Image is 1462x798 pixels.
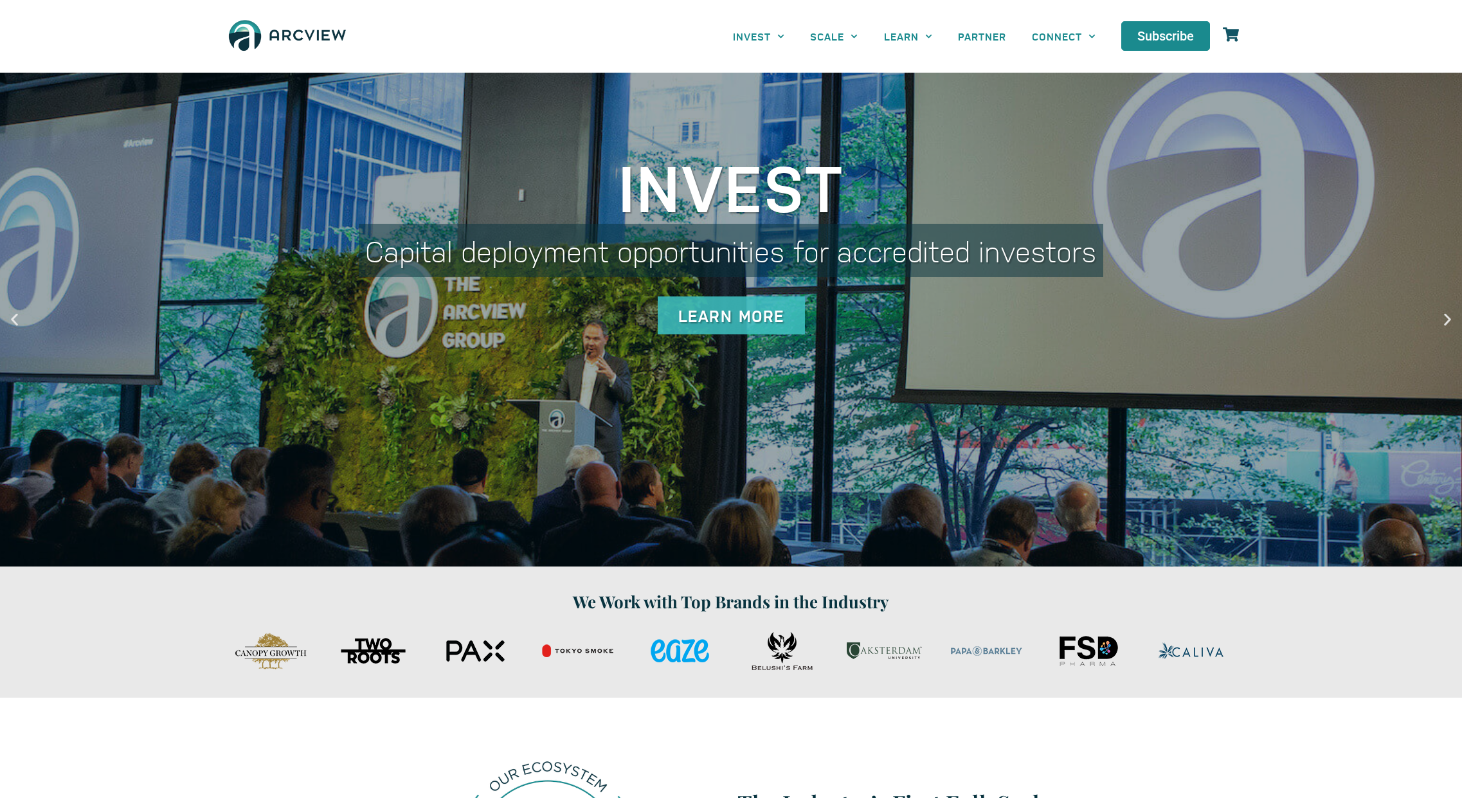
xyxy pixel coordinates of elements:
div: Canopy Growth 125x75 [223,627,319,675]
span: Subscribe [1137,30,1194,42]
a: CONNECT [1019,22,1108,51]
div: Oaksterdam University [836,627,932,675]
div: Eaze 125x75 [632,627,728,675]
h1: We Work with Top Brands in the Industry [223,589,1239,614]
div: Tokyo Smoke 125x75 [530,627,626,675]
div: FSD Pharma 125x75 [1041,627,1137,675]
a: LEARN [871,22,945,51]
div: 7 / 22 [836,627,932,675]
div: 3 / 22 [428,627,523,675]
div: 5 / 22 [632,627,728,675]
div: 6 / 22 [734,627,830,675]
div: PAX 125x75 [428,627,523,675]
a: Subscribe [1121,21,1210,51]
div: 9 / 22 [1041,627,1137,675]
div: Capital deployment opportunities for accredited investors [359,224,1103,277]
div: Invest [359,153,1103,217]
div: 1 / 22 [223,627,319,675]
nav: Menu [720,22,1108,51]
img: The Arcview Group [223,13,352,60]
div: Learn More [658,296,805,334]
div: 2 / 22 [325,627,421,675]
div: Previous slide [6,311,23,327]
a: INVEST [720,22,797,51]
div: 10 / 22 [1143,627,1239,675]
div: Caliva 125x75 [1143,627,1239,675]
a: PARTNER [945,22,1019,51]
div: 4 / 22 [530,627,626,675]
a: SCALE [797,22,871,51]
div: Belushi's Farm 125x75 [734,627,830,675]
div: Next slide [1439,311,1456,327]
div: Papa & Barkley 125x75 [939,627,1034,675]
div: Two Roots 125x75 [325,627,421,675]
div: 8 / 22 [939,627,1034,675]
div: Slides [223,627,1239,675]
